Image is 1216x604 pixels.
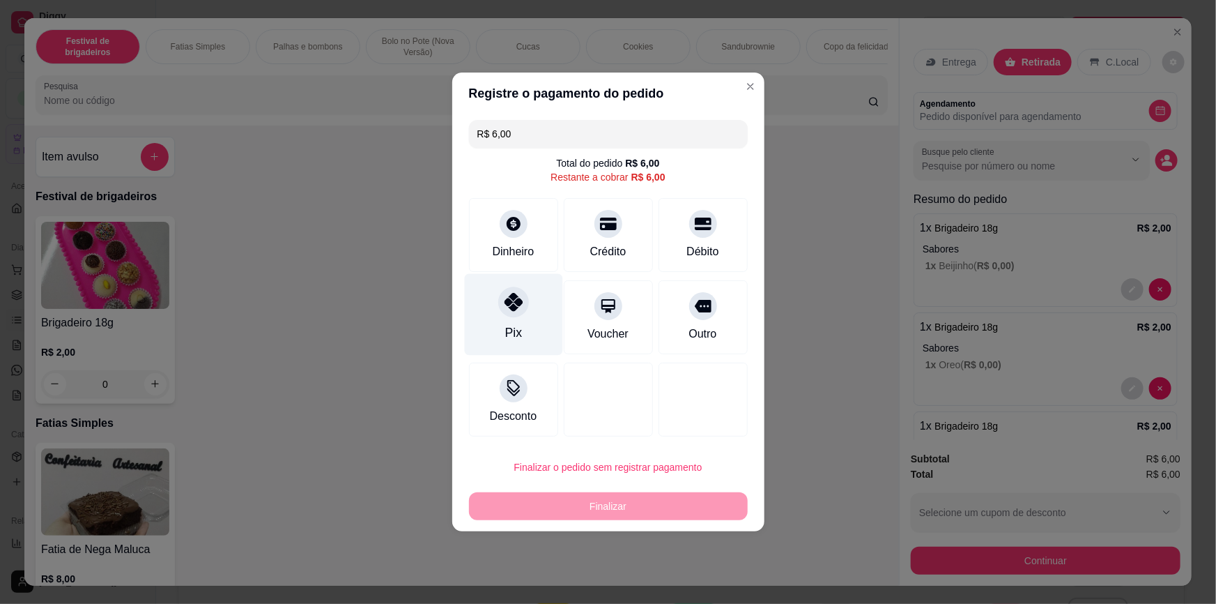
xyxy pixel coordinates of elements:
div: R$ 6,00 [625,156,659,170]
div: Débito [686,243,718,260]
div: Outro [688,326,716,342]
div: Total do pedido [556,156,659,170]
input: Ex.: hambúrguer de cordeiro [477,120,739,148]
div: Pix [505,324,521,342]
button: Close [739,75,762,98]
div: Restante a cobrar [551,170,665,184]
header: Registre o pagamento do pedido [452,73,764,114]
div: Voucher [587,326,629,342]
div: Dinheiro [493,243,534,260]
button: Finalizar o pedido sem registrar pagamento [469,453,748,481]
div: Desconto [490,408,537,425]
div: Crédito [590,243,626,260]
div: R$ 6,00 [631,170,665,184]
